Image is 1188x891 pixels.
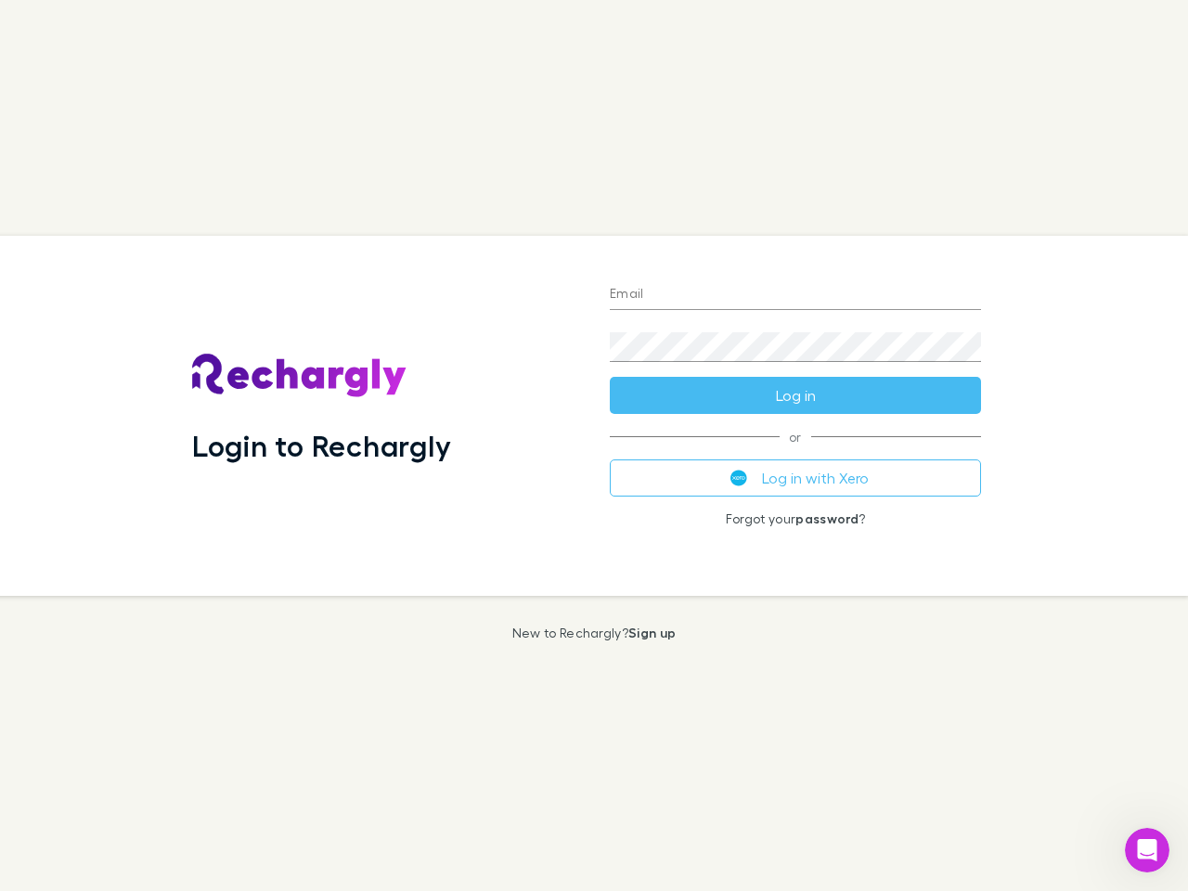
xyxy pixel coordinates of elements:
button: Log in [610,377,981,414]
a: Sign up [628,625,676,640]
img: Xero's logo [730,470,747,486]
a: password [795,510,859,526]
p: Forgot your ? [610,511,981,526]
button: Log in with Xero [610,459,981,497]
iframe: Intercom live chat [1125,828,1169,872]
span: or [610,436,981,437]
h1: Login to Rechargly [192,428,451,463]
img: Rechargly's Logo [192,354,407,398]
p: New to Rechargly? [512,626,677,640]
